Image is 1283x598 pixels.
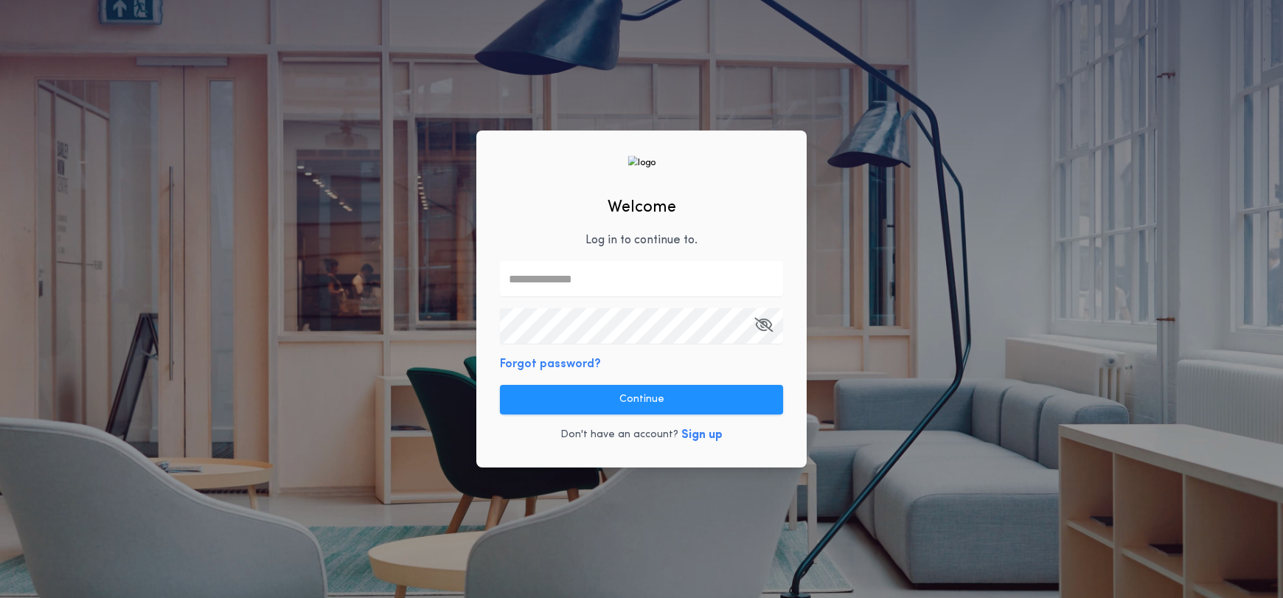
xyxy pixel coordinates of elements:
[500,385,783,414] button: Continue
[627,156,656,170] img: logo
[681,426,723,444] button: Sign up
[500,355,601,373] button: Forgot password?
[560,428,678,442] p: Don't have an account?
[585,232,698,249] p: Log in to continue to .
[608,195,676,220] h2: Welcome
